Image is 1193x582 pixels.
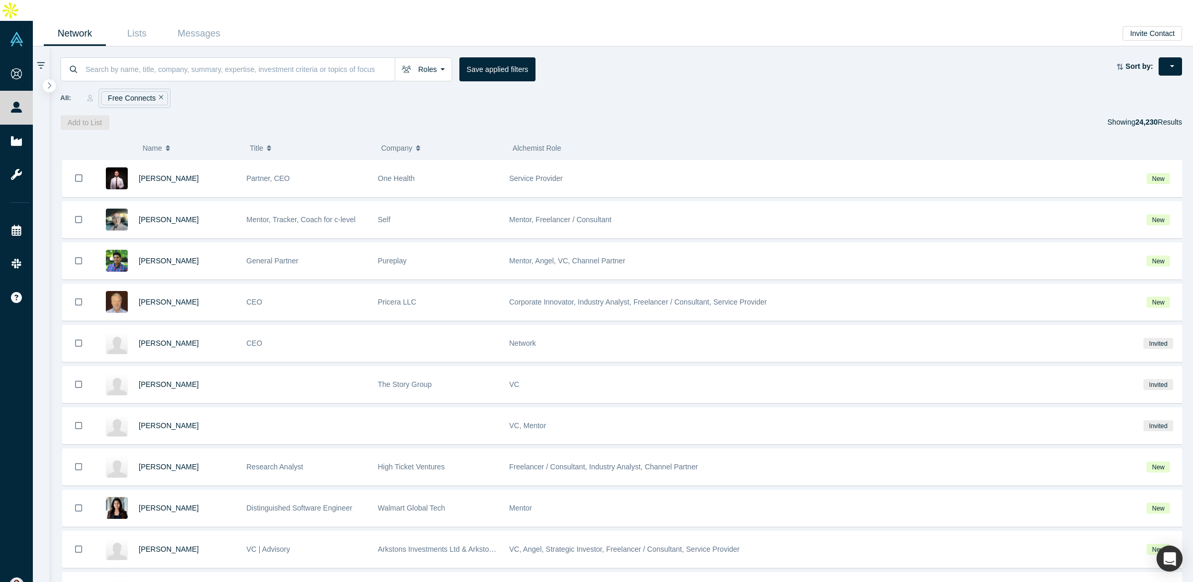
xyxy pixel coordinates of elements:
[509,463,698,471] span: Freelancer / Consultant, Industry Analyst, Channel Partner
[139,339,199,347] a: [PERSON_NAME]
[139,421,199,430] a: [PERSON_NAME]
[1143,379,1173,390] span: Invited
[142,137,162,159] span: Name
[156,92,164,104] button: Remove Filter
[247,339,262,347] span: CEO
[63,202,95,238] button: Bookmark
[139,463,199,471] a: [PERSON_NAME]
[1147,297,1170,308] span: New
[509,545,740,553] span: VC, Angel, Strategic Investor, Freelancer / Consultant, Service Provider
[63,367,95,403] button: Bookmark
[247,463,303,471] span: Research Analyst
[509,174,563,183] span: Service Provider
[106,332,128,354] img: Yevgeniy Makhmutov's Profile Image
[44,21,106,46] a: Network
[139,504,199,512] a: [PERSON_NAME]
[84,57,395,81] input: Search by name, title, company, summary, expertise, investment criteria or topics of focus
[1147,173,1170,184] span: New
[250,137,370,159] button: Title
[1126,62,1153,70] strong: Sort by:
[106,291,128,313] img: Michael Hoffmann's Profile Image
[139,257,199,265] a: [PERSON_NAME]
[142,137,239,159] button: Name
[247,257,299,265] span: General Partner
[378,380,432,389] span: The Story Group
[139,545,199,553] a: [PERSON_NAME]
[247,298,262,306] span: CEO
[1135,118,1182,126] span: Results
[459,57,535,81] button: Save applied filters
[63,325,95,361] button: Bookmark
[247,174,290,183] span: Partner, CEO
[106,167,128,189] img: Denis Vurdov's Profile Image
[106,21,168,46] a: Lists
[378,504,445,512] span: Walmart Global Tech
[509,257,626,265] span: Mentor, Angel, VC, Channel Partner
[1107,115,1182,130] div: Showing
[509,298,767,306] span: Corporate Innovator, Industry Analyst, Freelancer / Consultant, Service Provider
[378,174,415,183] span: One Health
[247,504,352,512] span: Distinguished Software Engineer
[509,504,532,512] span: Mentor
[513,144,561,152] span: Alchemist Role
[509,421,546,430] span: VC, Mentor
[509,215,612,224] span: Mentor, Freelancer / Consultant
[139,298,199,306] a: [PERSON_NAME]
[1123,26,1182,41] button: Invite Contact
[139,174,199,183] a: [PERSON_NAME]
[101,91,168,105] div: Free Connects
[139,215,199,224] a: [PERSON_NAME]
[63,284,95,320] button: Bookmark
[509,339,536,347] span: Network
[1147,214,1170,225] span: New
[60,115,109,130] button: Add to List
[106,497,128,519] img: Priyadarshini Balachandran's Profile Image
[63,449,95,485] button: Bookmark
[63,243,95,279] button: Bookmark
[106,209,128,231] img: Lana Minina's Profile Image
[168,21,230,46] a: Messages
[139,380,199,389] a: [PERSON_NAME]
[9,32,24,46] img: Alchemist Vault Logo
[106,373,128,395] img: Brent Herd's Profile Image
[378,463,445,471] span: High Ticket Ventures
[247,215,356,224] span: Mentor, Tracker, Coach for c-level
[378,257,407,265] span: Pureplay
[378,215,391,224] span: Self
[381,137,412,159] span: Company
[1143,420,1173,431] span: Invited
[1147,503,1170,514] span: New
[63,531,95,567] button: Bookmark
[1147,256,1170,266] span: New
[378,545,534,553] span: Arkstons Investments Ltd & Arkstons Capital Ltd
[381,137,502,159] button: Company
[395,57,452,81] button: Roles
[106,250,128,272] img: Amit Puri's Profile Image
[1143,338,1173,349] span: Invited
[247,545,290,553] span: VC | Advisory
[106,456,128,478] img: Fahad Sana's Profile Image
[509,380,519,389] span: VC
[106,538,128,560] img: Binesh Balan's Profile Image
[60,93,71,103] span: All:
[63,490,95,526] button: Bookmark
[63,408,95,444] button: Bookmark
[1147,462,1170,472] span: New
[378,298,417,306] span: Pricera LLC
[63,160,95,197] button: Bookmark
[1135,118,1158,126] strong: 24,230
[250,137,263,159] span: Title
[1147,544,1170,555] span: New
[106,415,128,436] img: Josh Valentine's Profile Image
